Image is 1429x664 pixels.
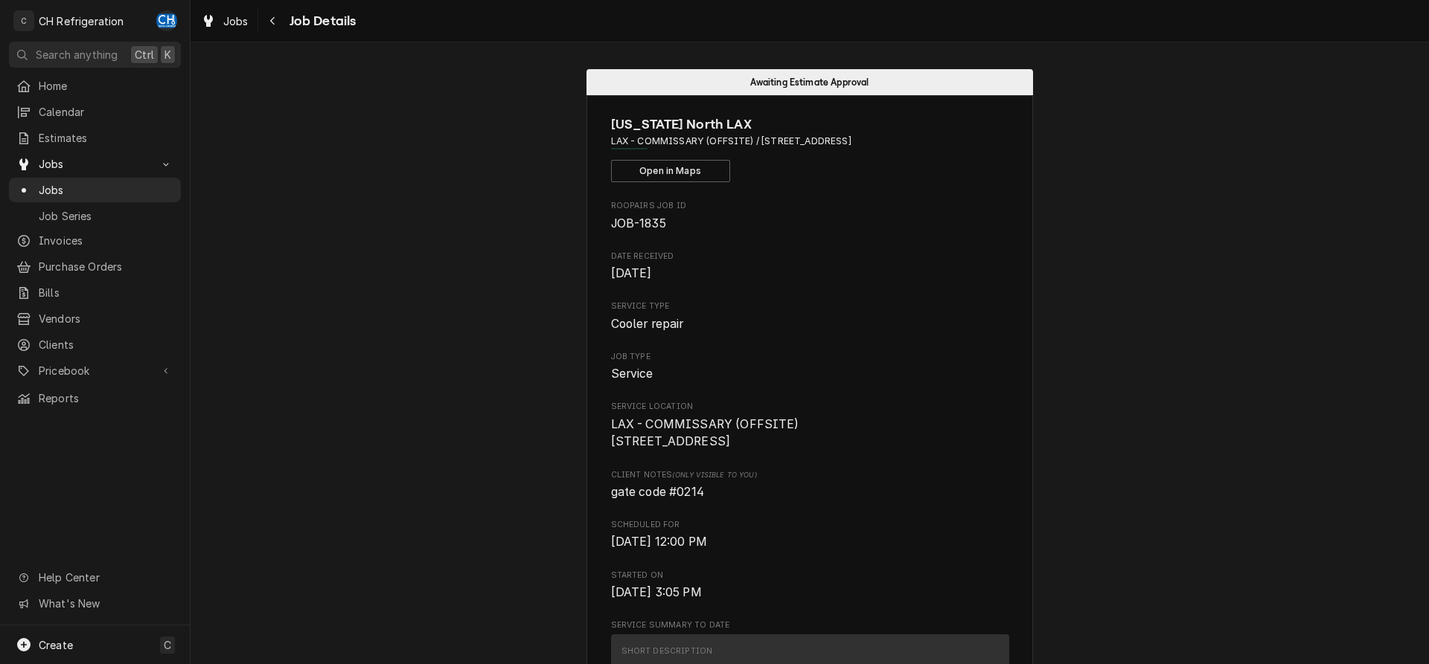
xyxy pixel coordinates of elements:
[36,47,118,62] span: Search anything
[611,619,1009,631] span: Service Summary To Date
[39,156,151,172] span: Jobs
[611,315,1009,333] span: Service Type
[135,47,154,62] span: Ctrl
[611,585,702,599] span: [DATE] 3:05 PM
[672,471,756,479] span: (Only Visible to You)
[611,570,1009,581] span: Started On
[9,565,181,590] a: Go to Help Center
[611,216,666,231] span: JOB-1835
[611,416,1009,451] span: Service Location
[13,10,34,31] div: C
[611,485,704,499] span: gate code #0214
[9,591,181,616] a: Go to What's New
[9,204,181,228] a: Job Series
[9,254,181,279] a: Purchase Orders
[39,363,151,378] span: Pricebook
[611,367,653,381] span: Service
[39,208,173,224] span: Job Series
[611,417,799,449] span: LAX - COMMISSARY (OFFSITE) [STREET_ADDRESS]
[39,390,173,406] span: Reports
[39,182,173,198] span: Jobs
[611,570,1009,602] div: Started On
[611,266,652,280] span: [DATE]
[611,365,1009,383] span: Job Type
[164,47,171,62] span: K
[611,351,1009,383] div: Job Type
[611,401,1009,413] span: Service Location
[39,639,73,651] span: Create
[156,10,177,31] div: Chris Hiraga's Avatar
[164,637,171,653] span: C
[611,351,1009,363] span: Job Type
[611,317,684,331] span: Cooler repair
[611,535,707,549] span: [DATE] 12:00 PM
[39,233,173,248] span: Invoices
[611,115,1009,135] span: Name
[9,332,181,357] a: Clients
[611,215,1009,233] span: Roopairs Job ID
[9,100,181,124] a: Calendar
[611,265,1009,283] span: Date Received
[750,77,869,87] span: Awaiting Estimate Approval
[586,69,1033,95] div: Status
[611,300,1009,312] span: Service Type
[611,469,1009,501] div: [object Object]
[39,337,173,352] span: Clients
[9,74,181,98] a: Home
[611,519,1009,531] span: Scheduled For
[39,596,172,611] span: What's New
[611,469,1009,481] span: Client Notes
[611,200,1009,212] span: Roopairs Job ID
[39,13,124,29] div: CH Refrigeration
[9,228,181,253] a: Invoices
[611,483,1009,501] span: [object Object]
[39,130,173,146] span: Estimates
[611,200,1009,232] div: Roopairs Job ID
[611,533,1009,551] span: Scheduled For
[9,178,181,202] a: Jobs
[611,160,730,182] button: Open in Maps
[39,570,172,585] span: Help Center
[39,285,173,300] span: Bills
[611,251,1009,262] span: Date Received
[261,9,285,33] button: Navigate back
[39,104,173,120] span: Calendar
[611,115,1009,182] div: Client Information
[39,311,173,326] span: Vendors
[9,358,181,383] a: Go to Pricebook
[39,78,173,94] span: Home
[223,13,249,29] span: Jobs
[9,126,181,150] a: Estimates
[611,401,1009,451] div: Service Location
[195,9,255,33] a: Jobs
[621,645,713,657] div: Short Description
[611,519,1009,551] div: Scheduled For
[156,10,177,31] div: CH
[285,11,357,31] span: Job Details
[611,584,1009,602] span: Started On
[611,251,1009,283] div: Date Received
[39,259,173,274] span: Purchase Orders
[9,280,181,305] a: Bills
[9,386,181,410] a: Reports
[9,152,181,176] a: Go to Jobs
[9,42,181,68] button: Search anythingCtrlK
[9,306,181,331] a: Vendors
[611,300,1009,332] div: Service Type
[611,135,1009,148] span: Address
